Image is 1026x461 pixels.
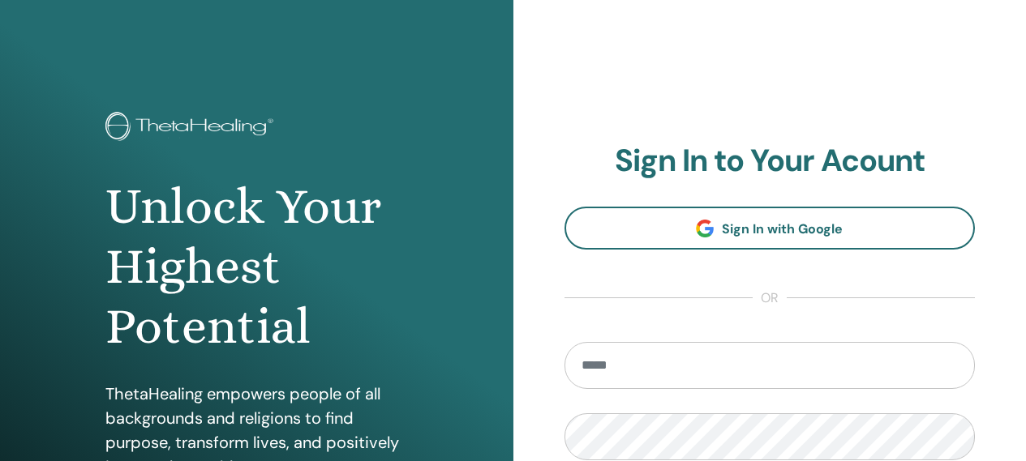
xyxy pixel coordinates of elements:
[722,220,843,237] span: Sign In with Google
[753,288,787,308] span: or
[105,177,407,357] h1: Unlock Your Highest Potential
[565,143,976,180] h2: Sign In to Your Acount
[565,207,976,250] a: Sign In with Google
